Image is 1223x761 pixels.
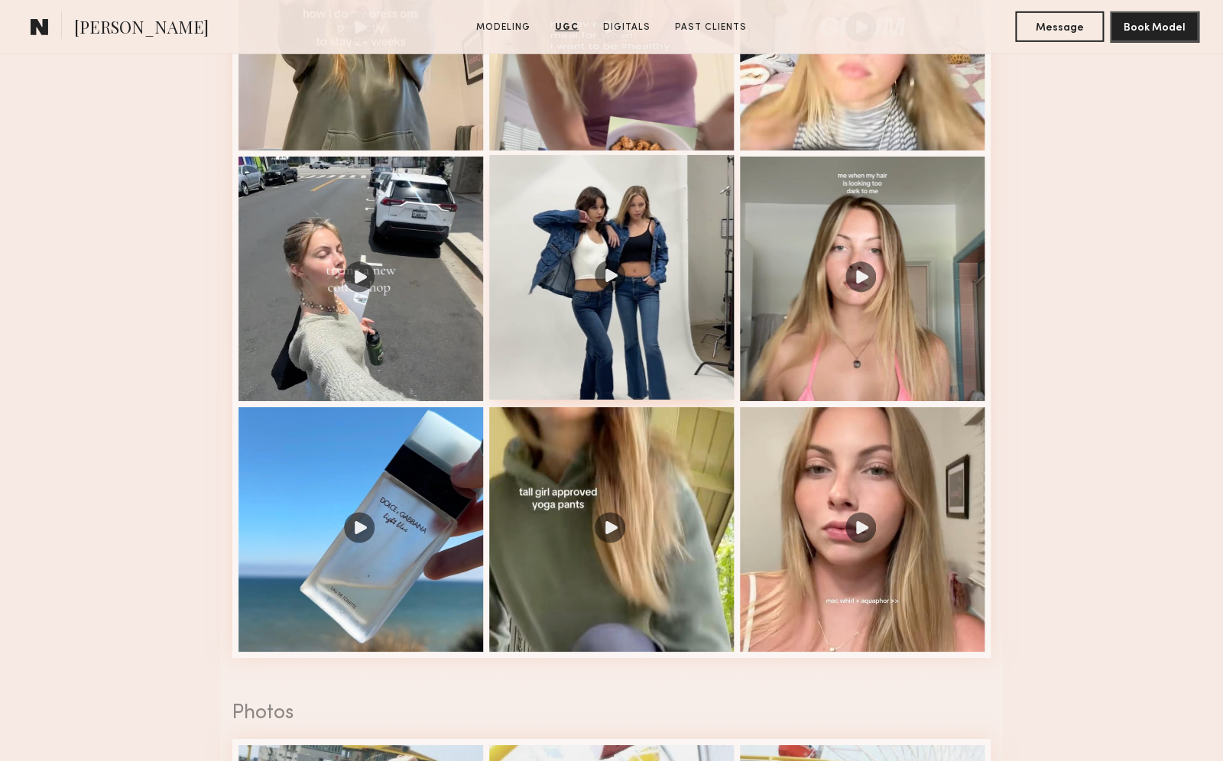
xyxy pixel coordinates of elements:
[74,15,209,42] span: [PERSON_NAME]
[1110,20,1199,33] a: Book Model
[1015,11,1104,42] button: Message
[470,21,537,34] a: Modeling
[232,704,991,724] div: Photos
[1110,11,1199,42] button: Book Model
[597,21,657,34] a: Digitals
[549,21,585,34] a: UGC
[669,21,753,34] a: Past Clients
